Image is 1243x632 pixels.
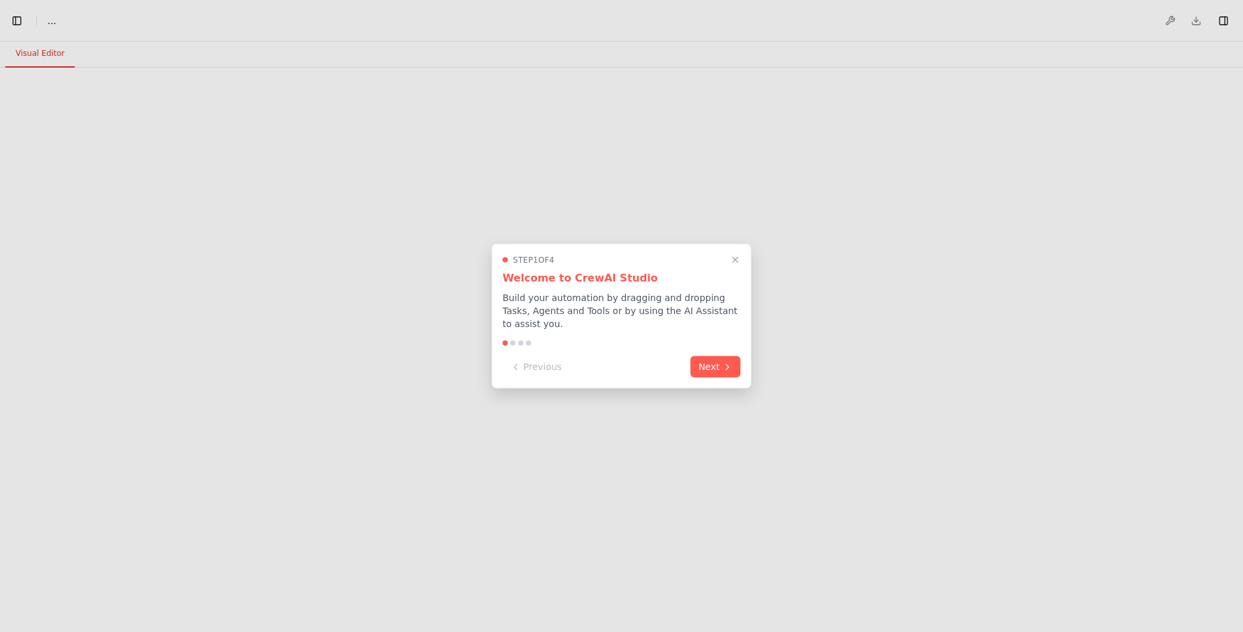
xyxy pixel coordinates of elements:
p: Build your automation by dragging and dropping Tasks, Agents and Tools or by using the AI Assista... [503,291,740,330]
button: Hide left sidebar [8,12,26,30]
h3: Welcome to CrewAI Studio [503,270,740,286]
button: Next [690,356,740,378]
button: Close walkthrough [727,252,743,268]
button: Previous [503,356,569,378]
span: Step 1 of 4 [513,255,555,265]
